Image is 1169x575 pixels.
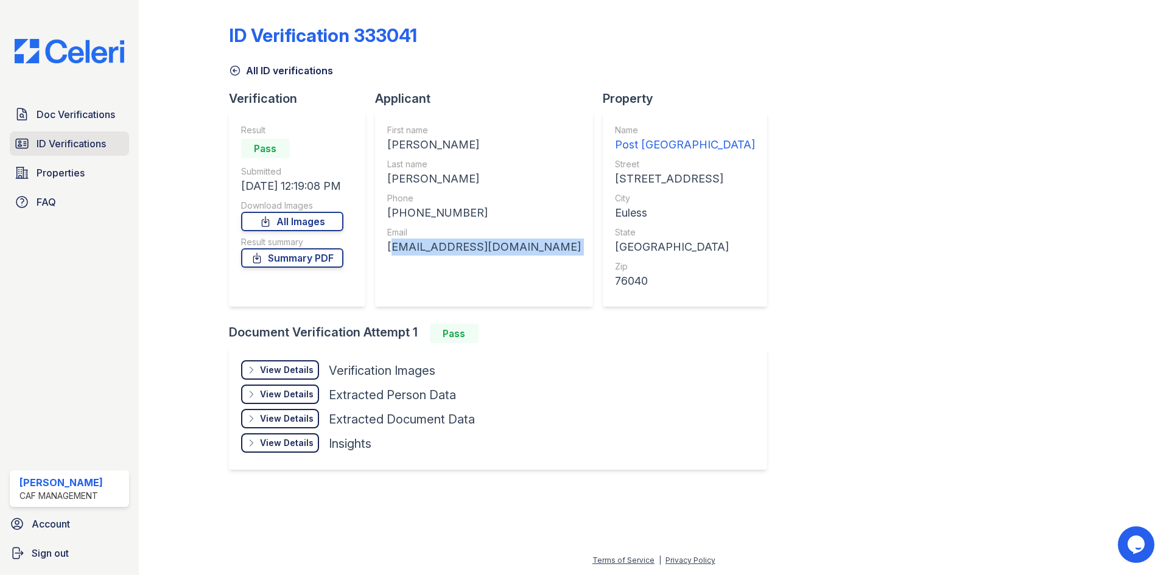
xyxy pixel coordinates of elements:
[241,139,290,158] div: Pass
[241,178,343,195] div: [DATE] 12:19:08 PM
[615,170,755,187] div: [STREET_ADDRESS]
[241,200,343,212] div: Download Images
[615,226,755,239] div: State
[387,192,581,204] div: Phone
[10,161,129,185] a: Properties
[5,512,134,536] a: Account
[615,158,755,170] div: Street
[32,517,70,531] span: Account
[5,39,134,63] img: CE_Logo_Blue-a8612792a0a2168367f1c8372b55b34899dd931a85d93a1a3d3e32e68fde9ad4.png
[241,248,343,268] a: Summary PDF
[615,124,755,136] div: Name
[387,136,581,153] div: [PERSON_NAME]
[329,435,371,452] div: Insights
[615,204,755,221] div: Euless
[229,24,417,46] div: ID Verification 333041
[615,260,755,273] div: Zip
[329,386,456,403] div: Extracted Person Data
[659,556,661,565] div: |
[260,437,314,449] div: View Details
[260,364,314,376] div: View Details
[37,107,115,122] span: Doc Verifications
[387,158,581,170] div: Last name
[615,124,755,153] a: Name Post [GEOGRAPHIC_DATA]
[387,204,581,221] div: [PHONE_NUMBER]
[665,556,715,565] a: Privacy Policy
[329,362,435,379] div: Verification Images
[241,236,343,248] div: Result summary
[387,226,581,239] div: Email
[592,556,655,565] a: Terms of Service
[615,239,755,256] div: [GEOGRAPHIC_DATA]
[10,131,129,156] a: ID Verifications
[229,324,777,343] div: Document Verification Attempt 1
[603,90,777,107] div: Property
[615,136,755,153] div: Post [GEOGRAPHIC_DATA]
[615,192,755,204] div: City
[375,90,603,107] div: Applicant
[37,136,106,151] span: ID Verifications
[260,388,314,400] div: View Details
[260,413,314,425] div: View Details
[1118,526,1157,563] iframe: chat widget
[387,124,581,136] div: First name
[37,166,85,180] span: Properties
[10,102,129,127] a: Doc Verifications
[229,63,333,78] a: All ID verifications
[241,212,343,231] a: All Images
[229,90,375,107] div: Verification
[19,490,103,502] div: CAF Management
[387,170,581,187] div: [PERSON_NAME]
[329,411,475,428] div: Extracted Document Data
[430,324,479,343] div: Pass
[241,166,343,178] div: Submitted
[241,124,343,136] div: Result
[32,546,69,560] span: Sign out
[10,190,129,214] a: FAQ
[37,195,56,209] span: FAQ
[19,475,103,490] div: [PERSON_NAME]
[387,239,581,256] div: [EMAIL_ADDRESS][DOMAIN_NAME]
[615,273,755,290] div: 76040
[5,541,134,565] a: Sign out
